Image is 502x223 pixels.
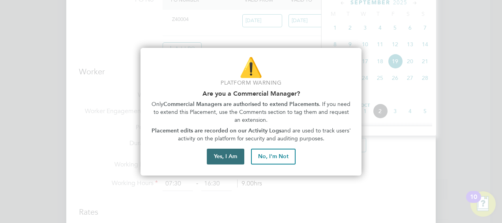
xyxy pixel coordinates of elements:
button: No, I'm Not [251,149,296,164]
p: Platform Warning [150,79,352,87]
strong: Placement edits are recorded on our Activity Logs [152,127,281,134]
div: Are you part of the Commercial Team? [140,48,362,176]
button: Yes, I Am [207,149,244,164]
span: . If you need to extend this Placement, use the Comments section to tag them and request an exten... [154,101,352,123]
h2: Are you a Commercial Manager? [150,90,352,97]
p: ⚠️ [150,54,352,81]
span: and are used to track users' activity on the platform for security and auditing purposes. [178,127,352,142]
strong: Commercial Managers are authorised to extend Placements [163,101,319,108]
span: Only [152,101,163,108]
